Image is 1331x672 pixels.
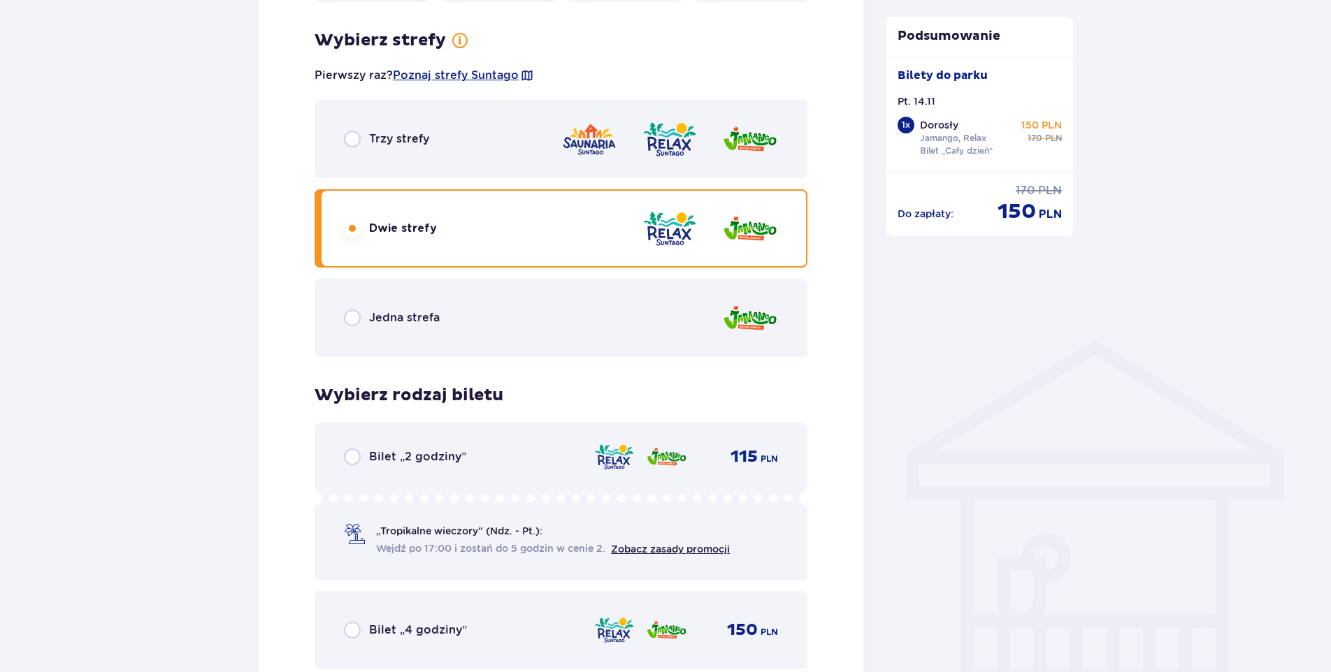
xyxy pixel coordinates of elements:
span: PLN [1038,183,1062,198]
p: Dorosły [920,118,958,132]
span: Wejdź po 17:00 i zostań do 5 godzin w cenie 2. [376,541,605,555]
span: PLN [1045,132,1062,145]
p: Pierwszy raz? [315,68,534,83]
span: 150 [727,620,758,641]
span: Jedna strefa [369,310,440,326]
p: Bilety do parku [898,68,988,83]
span: „Tropikalne wieczory" (Ndz. - Pt.): [376,524,542,538]
img: Relax [642,119,698,159]
img: Relax [642,209,698,249]
p: Do zapłaty : [898,207,954,221]
img: Jamango [722,298,778,338]
p: Pt. 14.11 [898,94,935,108]
span: Bilet „2 godziny” [369,449,466,465]
span: Dwie strefy [369,221,437,236]
img: Jamango [722,209,778,249]
img: Jamango [646,442,687,472]
img: Jamango [722,119,778,159]
h3: Wybierz strefy [315,30,446,51]
span: PLN [761,626,778,638]
span: Trzy strefy [369,131,429,147]
p: 150 PLN [1021,118,1062,132]
img: Saunaria [561,119,617,159]
img: Jamango [646,615,687,645]
span: PLN [1039,207,1062,222]
h3: Wybierz rodzaj biletu [315,385,503,406]
span: Bilet „4 godziny” [369,622,467,638]
span: 170 [1016,183,1035,198]
div: 1 x [898,117,914,133]
a: Zobacz zasady promocji [611,543,730,555]
img: Relax [593,615,635,645]
span: 150 [998,198,1036,225]
p: Podsumowanie [886,28,1074,45]
p: Bilet „Cały dzień” [920,145,993,157]
span: 170 [1028,132,1042,145]
a: Poznaj strefy Suntago [393,68,519,83]
p: Jamango, Relax [920,132,986,145]
span: PLN [761,453,778,465]
img: Relax [593,442,635,472]
span: 115 [731,446,758,467]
